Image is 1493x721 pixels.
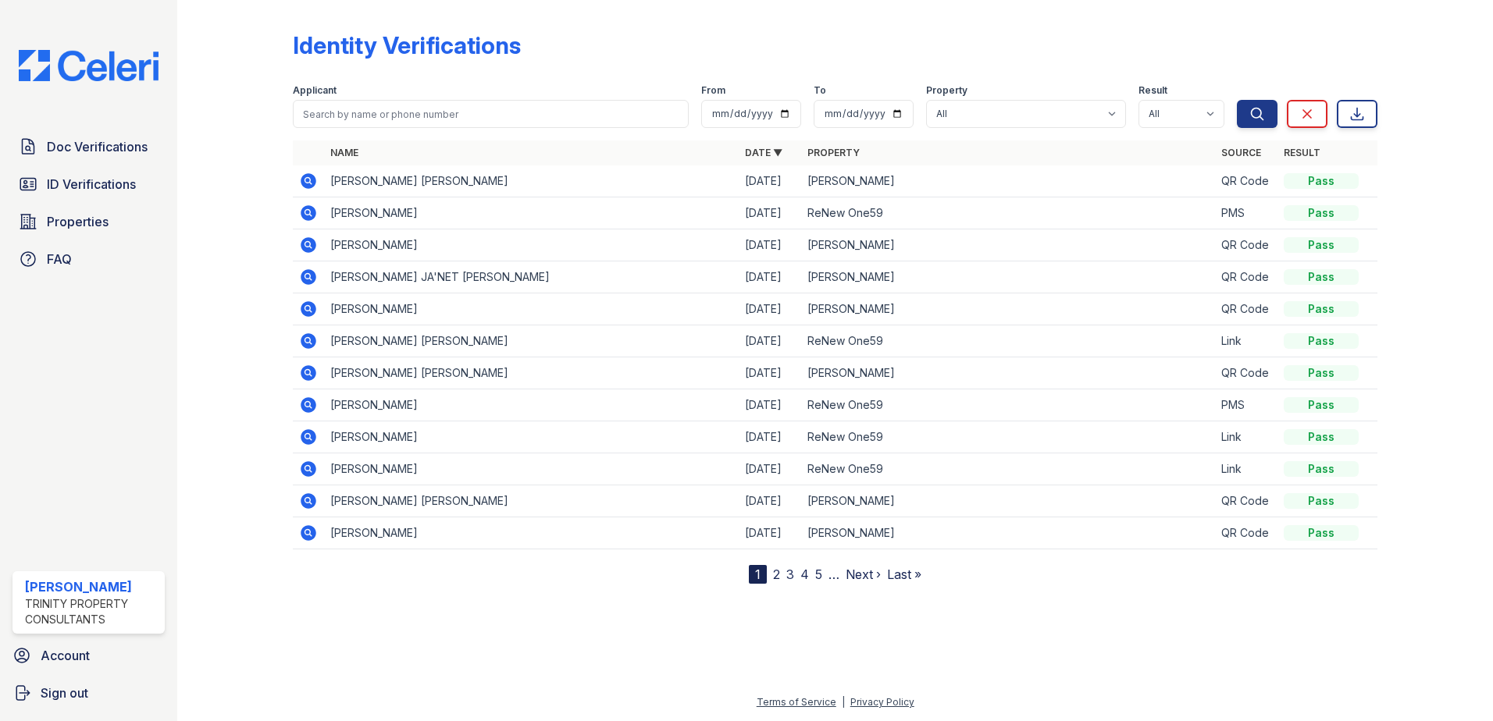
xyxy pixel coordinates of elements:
[324,261,739,293] td: [PERSON_NAME] JA'NET [PERSON_NAME]
[12,131,165,162] a: Doc Verifications
[739,293,801,325] td: [DATE]
[1284,397,1359,413] div: Pass
[47,137,148,156] span: Doc Verifications
[1215,197,1277,229] td: PMS
[324,197,739,229] td: [PERSON_NAME]
[12,206,165,237] a: Properties
[739,261,801,293] td: [DATE]
[739,389,801,421] td: [DATE]
[324,229,739,261] td: [PERSON_NAME]
[293,100,689,128] input: Search by name or phone number
[739,517,801,549] td: [DATE]
[814,84,826,97] label: To
[47,250,72,268] span: FAQ
[887,566,921,582] a: Last »
[846,566,881,582] a: Next ›
[1284,173,1359,189] div: Pass
[25,596,159,627] div: Trinity Property Consultants
[293,31,521,59] div: Identity Verifications
[850,696,914,708] a: Privacy Policy
[801,485,1216,517] td: [PERSON_NAME]
[801,517,1216,549] td: [PERSON_NAME]
[739,229,801,261] td: [DATE]
[6,50,171,81] img: CE_Logo_Blue-a8612792a0a2168367f1c8372b55b34899dd931a85d93a1a3d3e32e68fde9ad4.png
[926,84,967,97] label: Property
[739,325,801,357] td: [DATE]
[1284,461,1359,477] div: Pass
[1215,421,1277,453] td: Link
[800,566,809,582] a: 4
[12,243,165,275] a: FAQ
[1215,293,1277,325] td: QR Code
[1215,517,1277,549] td: QR Code
[801,261,1216,293] td: [PERSON_NAME]
[1215,229,1277,261] td: QR Code
[1284,237,1359,253] div: Pass
[6,640,171,671] a: Account
[330,147,358,158] a: Name
[1215,485,1277,517] td: QR Code
[801,453,1216,485] td: ReNew One59
[801,357,1216,389] td: [PERSON_NAME]
[1284,147,1320,158] a: Result
[12,169,165,200] a: ID Verifications
[324,293,739,325] td: [PERSON_NAME]
[801,293,1216,325] td: [PERSON_NAME]
[47,212,109,231] span: Properties
[739,165,801,197] td: [DATE]
[701,84,725,97] label: From
[324,357,739,389] td: [PERSON_NAME] [PERSON_NAME]
[1215,165,1277,197] td: QR Code
[807,147,860,158] a: Property
[1215,261,1277,293] td: QR Code
[1284,365,1359,381] div: Pass
[1284,269,1359,285] div: Pass
[41,646,90,665] span: Account
[324,485,739,517] td: [PERSON_NAME] [PERSON_NAME]
[745,147,782,158] a: Date ▼
[786,566,794,582] a: 3
[815,566,822,582] a: 5
[1284,493,1359,509] div: Pass
[1215,357,1277,389] td: QR Code
[1215,389,1277,421] td: PMS
[293,84,337,97] label: Applicant
[801,229,1216,261] td: [PERSON_NAME]
[41,684,88,702] span: Sign out
[324,421,739,453] td: [PERSON_NAME]
[324,389,739,421] td: [PERSON_NAME]
[47,175,136,194] span: ID Verifications
[324,325,739,357] td: [PERSON_NAME] [PERSON_NAME]
[739,421,801,453] td: [DATE]
[749,565,767,584] div: 1
[1284,525,1359,541] div: Pass
[6,677,171,709] a: Sign out
[324,165,739,197] td: [PERSON_NAME] [PERSON_NAME]
[1215,325,1277,357] td: Link
[801,325,1216,357] td: ReNew One59
[739,485,801,517] td: [DATE]
[801,197,1216,229] td: ReNew One59
[25,577,159,596] div: [PERSON_NAME]
[739,197,801,229] td: [DATE]
[1284,429,1359,445] div: Pass
[1284,301,1359,317] div: Pass
[324,517,739,549] td: [PERSON_NAME]
[1221,147,1261,158] a: Source
[828,565,839,584] span: …
[324,453,739,485] td: [PERSON_NAME]
[801,389,1216,421] td: ReNew One59
[1138,84,1167,97] label: Result
[801,421,1216,453] td: ReNew One59
[757,696,836,708] a: Terms of Service
[1284,333,1359,349] div: Pass
[842,696,845,708] div: |
[1284,205,1359,221] div: Pass
[773,566,780,582] a: 2
[739,453,801,485] td: [DATE]
[801,165,1216,197] td: [PERSON_NAME]
[739,357,801,389] td: [DATE]
[1215,453,1277,485] td: Link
